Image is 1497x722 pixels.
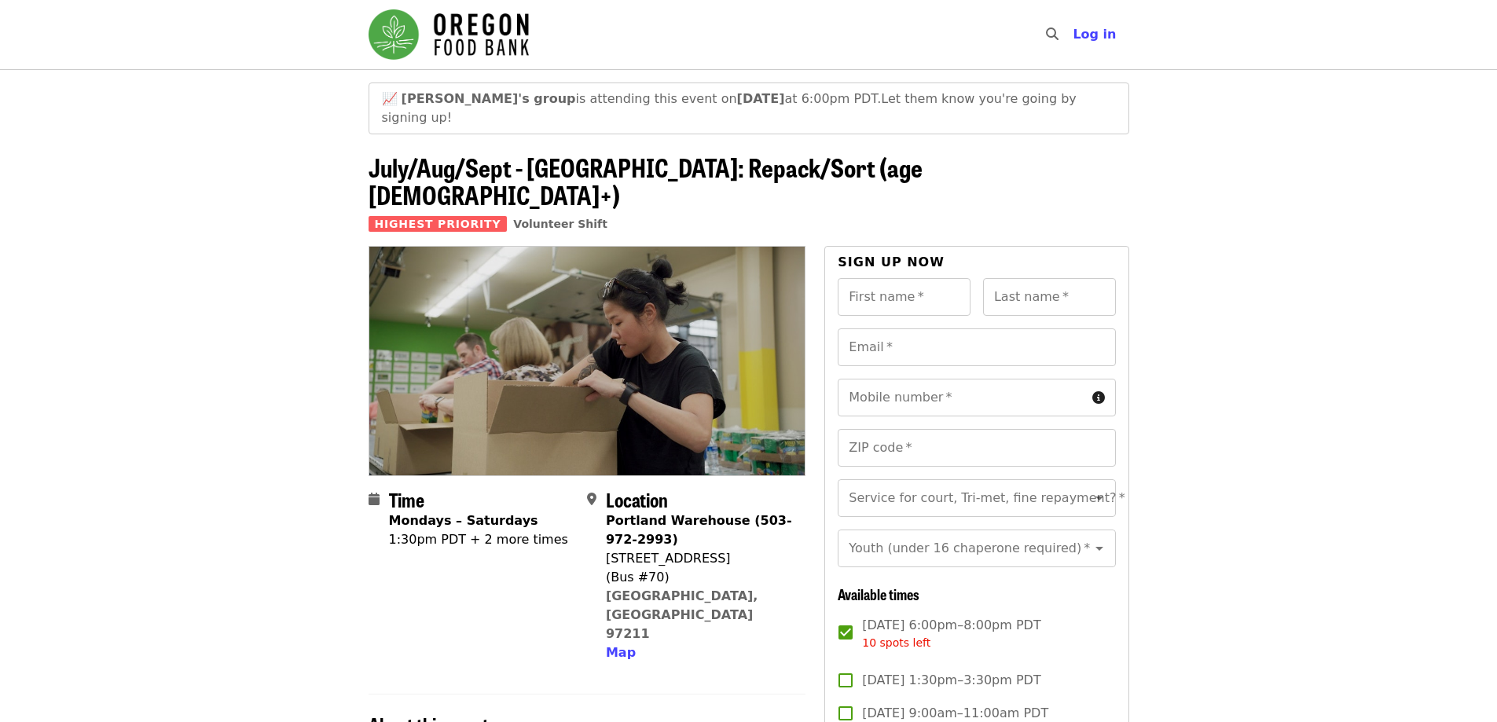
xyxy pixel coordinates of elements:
span: Log in [1073,27,1116,42]
div: [STREET_ADDRESS] [606,549,793,568]
input: Email [838,328,1115,366]
button: Log in [1060,19,1128,50]
span: Location [606,486,668,513]
i: search icon [1046,27,1059,42]
strong: [PERSON_NAME]'s group [402,91,576,106]
strong: [DATE] [737,91,785,106]
input: Last name [983,278,1116,316]
input: ZIP code [838,429,1115,467]
button: Open [1088,487,1110,509]
span: Map [606,645,636,660]
img: Oregon Food Bank - Home [369,9,529,60]
input: Mobile number [838,379,1085,416]
input: Search [1068,16,1081,53]
button: Open [1088,537,1110,559]
strong: Portland Warehouse (503-972-2993) [606,513,792,547]
span: [DATE] 6:00pm–8:00pm PDT [862,616,1040,651]
input: First name [838,278,970,316]
span: Sign up now [838,255,945,269]
i: circle-info icon [1092,390,1105,405]
span: Available times [838,584,919,604]
span: growth emoji [382,91,398,106]
img: July/Aug/Sept - Portland: Repack/Sort (age 8+) organized by Oregon Food Bank [369,247,805,475]
span: [DATE] 1:30pm–3:30pm PDT [862,671,1040,690]
strong: Mondays – Saturdays [389,513,538,528]
a: [GEOGRAPHIC_DATA], [GEOGRAPHIC_DATA] 97211 [606,588,758,641]
span: Time [389,486,424,513]
span: 10 spots left [862,636,930,649]
i: map-marker-alt icon [587,492,596,507]
i: calendar icon [369,492,380,507]
button: Map [606,643,636,662]
span: Highest Priority [369,216,508,232]
span: July/Aug/Sept - [GEOGRAPHIC_DATA]: Repack/Sort (age [DEMOGRAPHIC_DATA]+) [369,148,923,213]
span: is attending this event on at 6:00pm PDT. [402,91,882,106]
div: (Bus #70) [606,568,793,587]
a: Volunteer Shift [513,218,607,230]
div: 1:30pm PDT + 2 more times [389,530,568,549]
